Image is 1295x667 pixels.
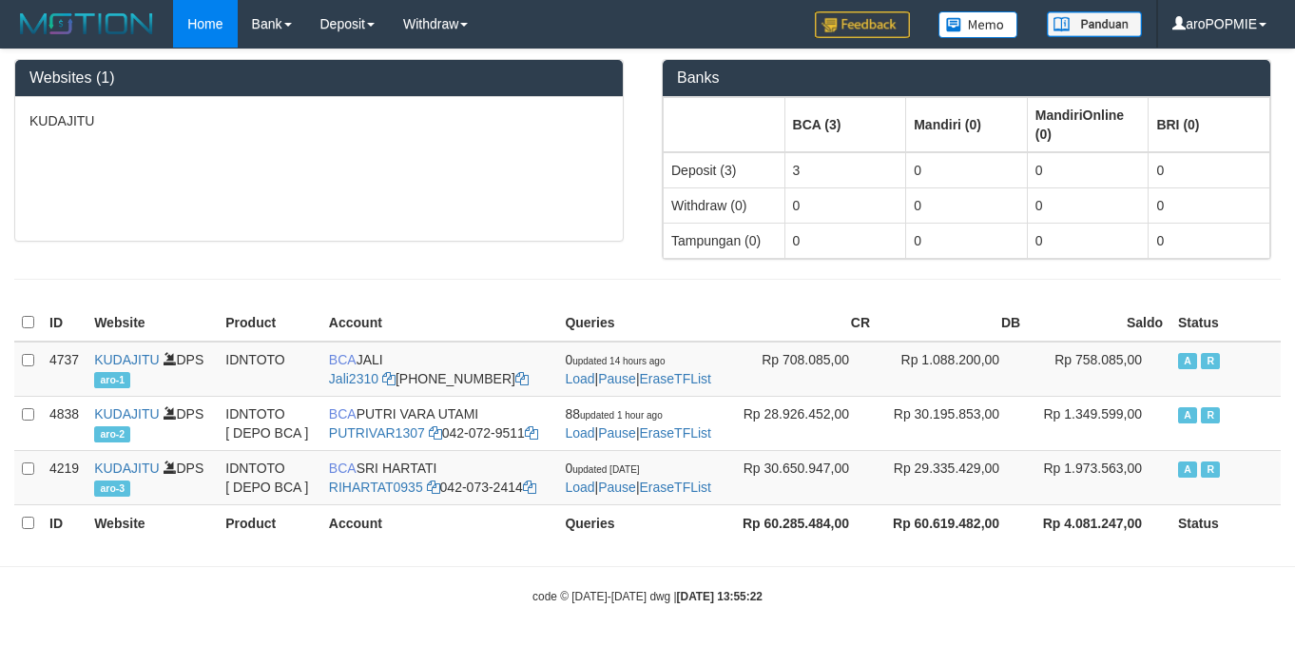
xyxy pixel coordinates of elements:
[664,152,785,188] td: Deposit (3)
[784,187,906,223] td: 0
[906,152,1028,188] td: 0
[565,480,594,495] a: Load
[906,97,1028,152] th: Group: activate to sort column ascending
[565,406,711,441] span: | |
[1178,461,1197,478] span: Active
[42,342,87,397] td: 4737
[218,396,321,450] td: IDNTOTO [ DEPO BCA ]
[565,461,639,476] span: 0
[42,304,87,342] th: ID
[94,481,130,497] span: aro-3
[329,406,357,422] span: BCA
[1047,11,1142,37] img: panduan.png
[727,450,878,504] td: Rp 30.650.947,00
[565,461,711,495] span: | |
[382,371,396,386] a: Copy Jali2310 to clipboard
[565,371,594,386] a: Load
[784,97,906,152] th: Group: activate to sort column ascending
[598,425,636,441] a: Pause
[321,450,558,504] td: SRI HARTATI 042-073-2414
[87,342,218,397] td: DPS
[1028,304,1170,342] th: Saldo
[1178,407,1197,423] span: Active
[1027,187,1149,223] td: 0
[664,187,785,223] td: Withdraw (0)
[42,396,87,450] td: 4838
[87,504,218,541] th: Website
[87,450,218,504] td: DPS
[321,342,558,397] td: JALI [PHONE_NUMBER]
[878,504,1028,541] th: Rp 60.619.482,00
[640,371,711,386] a: EraseTFList
[906,187,1028,223] td: 0
[87,304,218,342] th: Website
[94,406,159,422] a: KUDAJITU
[1201,407,1220,423] span: Running
[565,406,662,422] span: 88
[515,371,529,386] a: Copy 6127014941 to clipboard
[677,590,763,603] strong: [DATE] 13:55:22
[1201,353,1220,369] span: Running
[727,396,878,450] td: Rp 28.926.452,00
[329,425,425,441] a: PUTRIVAR1307
[906,223,1028,258] td: 0
[677,69,1256,87] h3: Banks
[598,371,636,386] a: Pause
[1178,353,1197,369] span: Active
[523,480,536,495] a: Copy 0420732414 to clipboard
[572,356,665,366] span: updated 14 hours ago
[329,480,423,495] a: RIHARTAT0935
[1149,152,1270,188] td: 0
[1170,304,1281,342] th: Status
[878,396,1028,450] td: Rp 30.195.853,00
[557,504,727,541] th: Queries
[557,304,727,342] th: Queries
[572,464,639,475] span: updated [DATE]
[1027,223,1149,258] td: 0
[94,426,130,442] span: aro-2
[329,371,378,386] a: Jali2310
[640,480,711,495] a: EraseTFList
[321,304,558,342] th: Account
[94,352,159,367] a: KUDAJITU
[727,304,878,342] th: CR
[29,69,609,87] h3: Websites (1)
[1170,504,1281,541] th: Status
[565,352,665,367] span: 0
[878,304,1028,342] th: DB
[218,450,321,504] td: IDNTOTO [ DEPO BCA ]
[565,425,594,441] a: Load
[218,304,321,342] th: Product
[321,504,558,541] th: Account
[1028,504,1170,541] th: Rp 4.081.247,00
[532,590,763,603] small: code © [DATE]-[DATE] dwg |
[565,352,711,386] span: | |
[42,450,87,504] td: 4219
[727,504,878,541] th: Rp 60.285.484,00
[42,504,87,541] th: ID
[321,396,558,450] td: PUTRI VARA UTAMI 042-072-9511
[14,10,159,38] img: MOTION_logo.png
[727,342,878,397] td: Rp 708.085,00
[1201,461,1220,478] span: Running
[1149,97,1270,152] th: Group: activate to sort column ascending
[580,410,663,421] span: updated 1 hour ago
[1149,187,1270,223] td: 0
[815,11,910,38] img: Feedback.jpg
[664,97,785,152] th: Group: activate to sort column ascending
[1027,152,1149,188] td: 0
[664,223,785,258] td: Tampungan (0)
[878,450,1028,504] td: Rp 29.335.429,00
[1028,342,1170,397] td: Rp 758.085,00
[784,223,906,258] td: 0
[784,152,906,188] td: 3
[94,372,130,388] span: aro-1
[94,461,159,476] a: KUDAJITU
[87,396,218,450] td: DPS
[938,11,1018,38] img: Button%20Memo.svg
[1149,223,1270,258] td: 0
[329,352,357,367] span: BCA
[427,480,440,495] a: Copy RIHARTAT0935 to clipboard
[1028,450,1170,504] td: Rp 1.973.563,00
[640,425,711,441] a: EraseTFList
